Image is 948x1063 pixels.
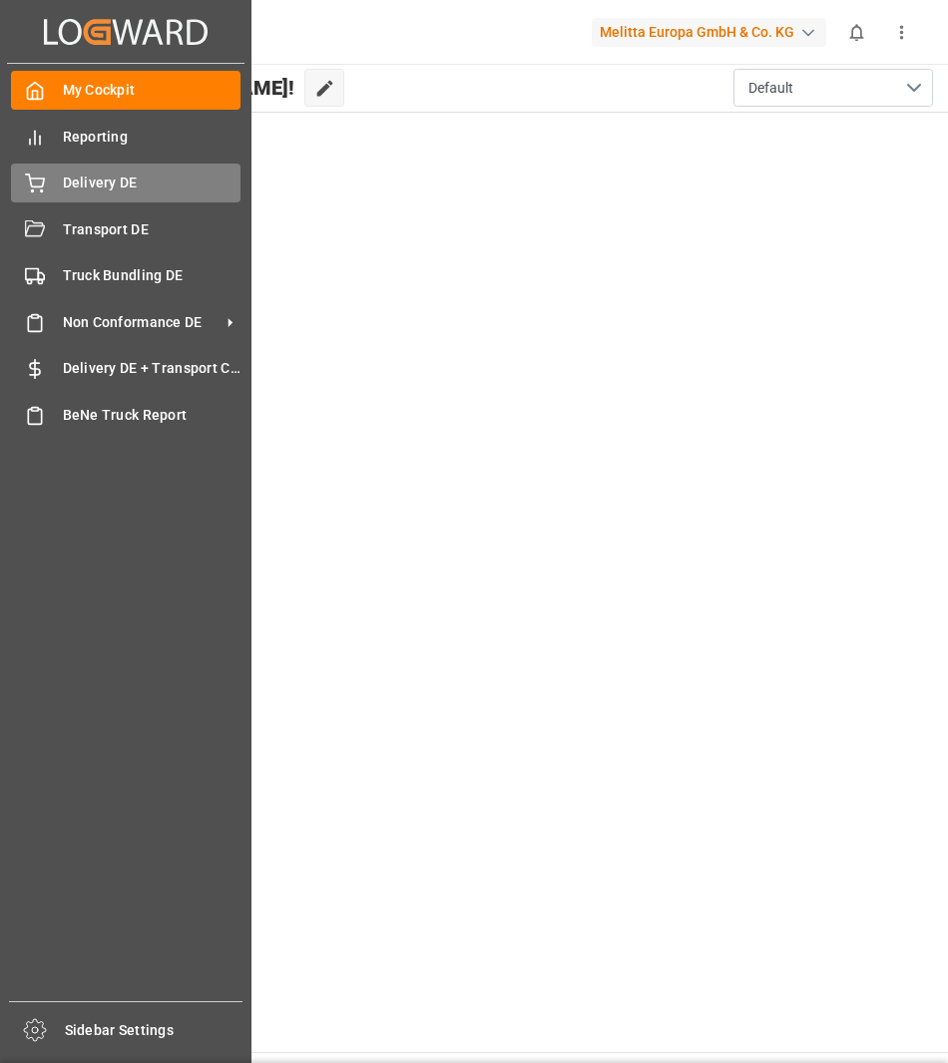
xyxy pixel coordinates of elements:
span: Delivery DE [63,173,241,193]
span: Transport DE [63,219,241,240]
button: open menu [733,69,933,107]
button: show more [879,10,924,55]
a: Delivery DE [11,164,240,202]
a: My Cockpit [11,71,240,110]
span: My Cockpit [63,80,241,101]
span: Truck Bundling DE [63,265,241,286]
span: Non Conformance DE [63,312,221,333]
div: Melitta Europa GmbH & Co. KG [592,18,826,47]
button: show 0 new notifications [834,10,879,55]
a: Transport DE [11,209,240,248]
a: Truck Bundling DE [11,256,240,295]
span: Sidebar Settings [65,1020,243,1041]
span: Default [748,78,793,99]
a: Delivery DE + Transport Cost [11,349,240,388]
button: Melitta Europa GmbH & Co. KG [592,13,834,51]
a: BeNe Truck Report [11,395,240,434]
span: BeNe Truck Report [63,405,241,426]
span: Delivery DE + Transport Cost [63,358,241,379]
a: Reporting [11,117,240,156]
span: Reporting [63,127,241,148]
